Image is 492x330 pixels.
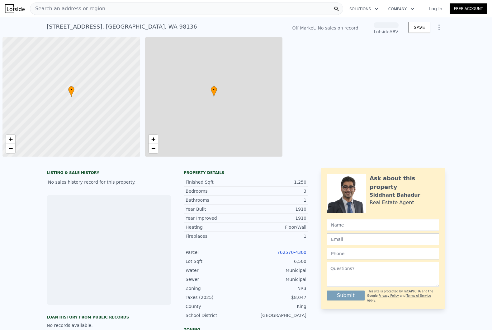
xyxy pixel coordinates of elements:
div: NR3 [246,285,306,291]
div: LISTING & SALE HISTORY [47,170,171,176]
div: Heating [186,224,246,230]
div: School District [186,312,246,319]
a: Zoom out [6,144,15,153]
img: Lotside [5,4,25,13]
input: Phone [327,248,439,259]
button: Show Options [433,21,445,34]
div: 1910 [246,206,306,212]
a: Zoom in [149,135,158,144]
span: Search an address or region [30,5,105,12]
div: Finished Sqft [186,179,246,185]
div: This site is protected by reCAPTCHA and the Google and apply. [367,289,439,303]
div: Year Built [186,206,246,212]
div: Property details [184,170,308,175]
div: Bathrooms [186,197,246,203]
div: Parcel [186,249,246,255]
div: Lotside ARV [374,29,399,35]
span: − [9,144,13,152]
div: Loan history from public records [47,315,171,320]
span: • [68,87,74,93]
div: 1 [246,233,306,239]
input: Name [327,219,439,231]
div: 1910 [246,215,306,221]
button: Company [383,3,419,15]
button: Solutions [344,3,383,15]
div: Water [186,267,246,273]
div: Fireplaces [186,233,246,239]
span: + [9,135,13,143]
div: • [68,86,74,97]
a: Zoom in [6,135,15,144]
a: Privacy Policy [379,294,399,297]
div: [STREET_ADDRESS] , [GEOGRAPHIC_DATA] , WA 98136 [47,22,197,31]
div: Year Improved [186,215,246,221]
a: Log In [422,6,450,12]
div: $8,047 [246,294,306,300]
div: Taxes (2025) [186,294,246,300]
div: 6,500 [246,258,306,264]
div: Siddhant Bahadur [370,191,420,199]
div: Floor/Wall [246,224,306,230]
div: Zoning [186,285,246,291]
div: Off Market. No sales on record [292,25,358,31]
a: 762570-4300 [277,250,306,255]
button: Submit [327,291,365,300]
div: King [246,303,306,309]
div: • [211,86,217,97]
div: Ask about this property [370,174,439,191]
div: Municipal [246,276,306,282]
a: Zoom out [149,144,158,153]
input: Email [327,233,439,245]
div: Municipal [246,267,306,273]
span: + [151,135,155,143]
div: 1 [246,197,306,203]
div: No sales history record for this property. [47,176,171,188]
div: Sewer [186,276,246,282]
div: No records available. [47,322,171,328]
div: [GEOGRAPHIC_DATA] [246,312,306,319]
div: County [186,303,246,309]
div: Real Estate Agent [370,199,414,206]
div: 3 [246,188,306,194]
a: Free Account [450,3,487,14]
div: Bedrooms [186,188,246,194]
div: 1,250 [246,179,306,185]
a: Terms of Service [406,294,431,297]
div: Lot Sqft [186,258,246,264]
button: SAVE [409,22,430,33]
span: − [151,144,155,152]
span: • [211,87,217,93]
